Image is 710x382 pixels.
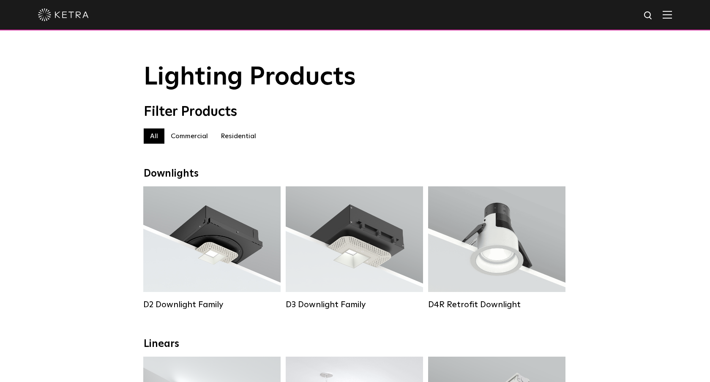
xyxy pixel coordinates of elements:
[144,128,164,144] label: All
[214,128,262,144] label: Residential
[144,104,566,120] div: Filter Products
[144,338,566,350] div: Linears
[144,168,566,180] div: Downlights
[663,11,672,19] img: Hamburger%20Nav.svg
[286,186,423,310] a: D3 Downlight Family Lumen Output:700 / 900 / 1100Colors:White / Black / Silver / Bronze / Paintab...
[38,8,89,21] img: ketra-logo-2019-white
[428,186,565,310] a: D4R Retrofit Downlight Lumen Output:800Colors:White / BlackBeam Angles:15° / 25° / 40° / 60°Watta...
[143,300,281,310] div: D2 Downlight Family
[164,128,214,144] label: Commercial
[428,300,565,310] div: D4R Retrofit Downlight
[286,300,423,310] div: D3 Downlight Family
[143,186,281,310] a: D2 Downlight Family Lumen Output:1200Colors:White / Black / Gloss Black / Silver / Bronze / Silve...
[144,65,356,90] span: Lighting Products
[643,11,654,21] img: search icon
